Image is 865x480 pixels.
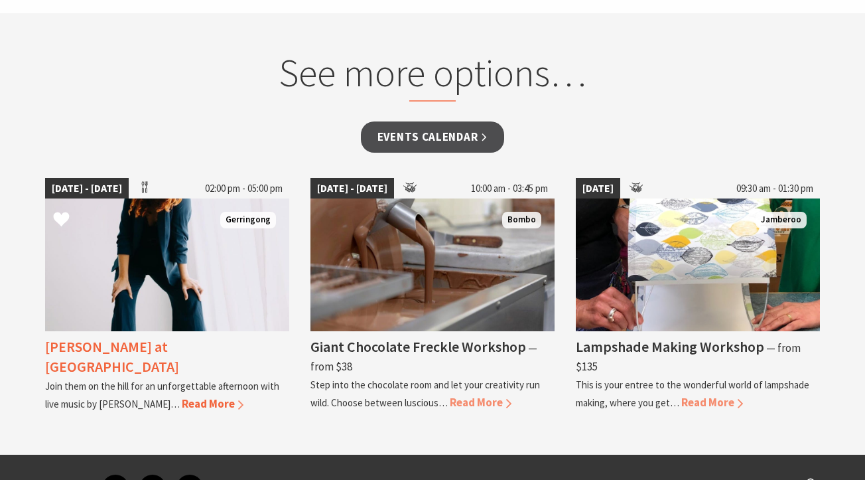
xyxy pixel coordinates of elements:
span: Gerringong [220,212,276,228]
h4: Giant Chocolate Freckle Workshop [310,337,526,356]
span: Jamberoo [756,212,807,228]
img: Kay Proudlove [45,199,289,331]
span: Read More [681,395,743,410]
span: [DATE] - [DATE] [45,178,129,199]
span: Read More [182,396,243,411]
img: The Treat Factory Chocolate Production [310,199,555,331]
h4: [PERSON_NAME] at [GEOGRAPHIC_DATA] [45,337,179,375]
span: 09:30 am - 01:30 pm [730,178,820,199]
button: Click to Favourite Kay Proudlove at Crooked River Estate [40,198,83,243]
p: Join them on the hill for an unforgettable afternoon with live music by [PERSON_NAME]… [45,380,279,410]
h4: Lampshade Making Workshop [576,337,764,356]
span: Read More [450,395,511,410]
a: [DATE] 09:30 am - 01:30 pm 2 pairs of hands making a lampshade Jamberoo Lampshade Making Workshop... [576,178,820,413]
a: [DATE] - [DATE] 02:00 pm - 05:00 pm Kay Proudlove Gerringong [PERSON_NAME] at [GEOGRAPHIC_DATA] J... [45,178,289,413]
span: [DATE] [576,178,620,199]
a: Events Calendar [361,121,505,153]
p: This is your entree to the wonderful world of lampshade making, where you get… [576,378,809,409]
span: 10:00 am - 03:45 pm [464,178,555,199]
span: Bombo [502,212,541,228]
span: ⁠— from $38 [310,341,537,373]
a: [DATE] - [DATE] 10:00 am - 03:45 pm The Treat Factory Chocolate Production Bombo Giant Chocolate ... [310,178,555,413]
p: Step into the chocolate room and let your creativity run wild. Choose between luscious… [310,378,540,409]
span: ⁠— from $135 [576,341,801,373]
span: 02:00 pm - 05:00 pm [198,178,289,199]
img: 2 pairs of hands making a lampshade [576,199,820,331]
h2: See more options… [180,50,686,102]
span: [DATE] - [DATE] [310,178,394,199]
